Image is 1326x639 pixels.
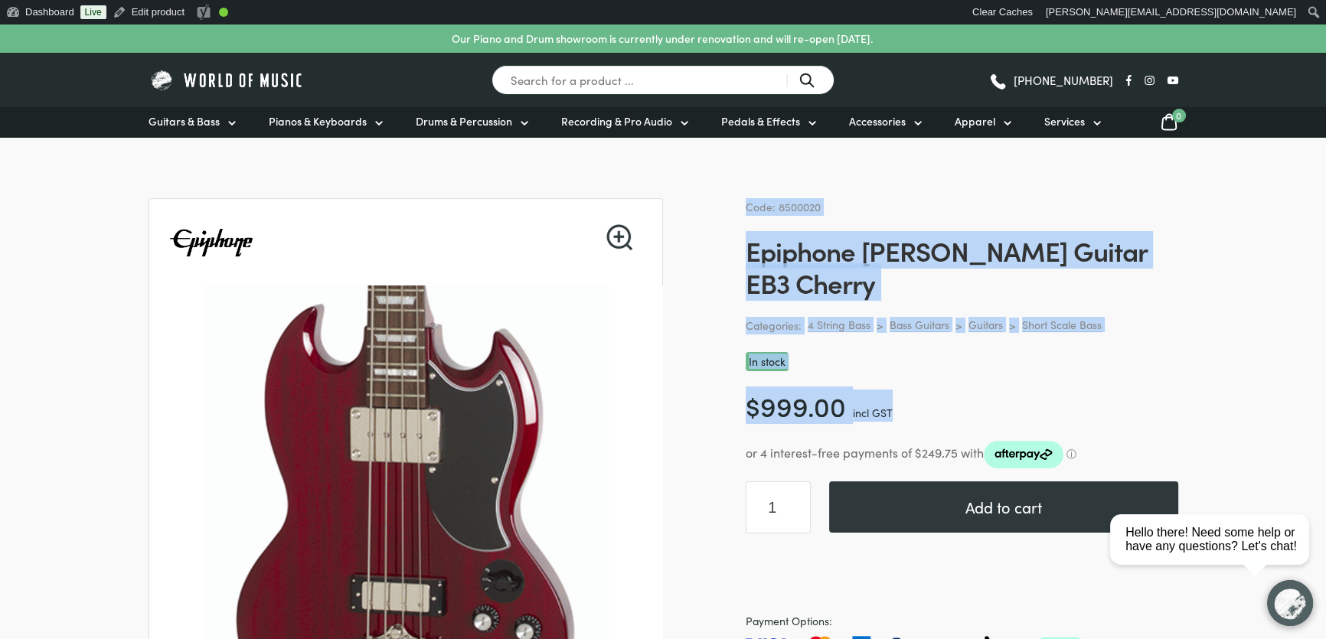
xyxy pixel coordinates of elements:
[746,317,802,334] span: Categories:
[988,69,1113,92] a: [PHONE_NUMBER]
[746,234,1178,298] h1: Epiphone [PERSON_NAME] Guitar EB3 Cherry
[1104,471,1326,639] iframe: Chat with our support team
[746,352,789,371] p: In stock
[746,199,821,214] span: Code: 8500020
[492,65,834,95] input: Search for a product ...
[746,552,1178,594] iframe: PayPal
[877,318,883,332] div: >
[149,68,305,92] img: World of Music
[1009,318,1016,332] div: >
[149,113,220,129] span: Guitars & Bass
[746,386,760,424] span: $
[1014,74,1113,86] span: [PHONE_NUMBER]
[746,612,1178,630] span: Payment Options:
[606,224,632,250] a: View full-screen image gallery
[829,481,1178,533] button: Add to cart
[416,113,512,129] span: Drums & Percussion
[452,31,873,47] p: Our Piano and Drum showroom is currently under renovation and will re-open [DATE].
[890,318,949,332] a: Bass Guitars
[849,113,906,129] span: Accessories
[853,405,893,420] span: incl GST
[968,318,1003,332] a: Guitars
[1044,113,1085,129] span: Services
[269,113,367,129] span: Pianos & Keyboards
[1172,109,1186,122] span: 0
[219,8,228,17] div: Good
[561,113,672,129] span: Recording & Pro Audio
[721,113,800,129] span: Pedals & Effects
[746,386,846,424] bdi: 999.00
[808,318,870,332] a: 4 String Bass
[955,113,995,129] span: Apparel
[955,318,962,332] div: >
[168,199,255,286] img: Epiphone
[1022,318,1102,332] a: Short Scale Bass
[80,5,106,19] a: Live
[746,481,811,533] input: Product quantity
